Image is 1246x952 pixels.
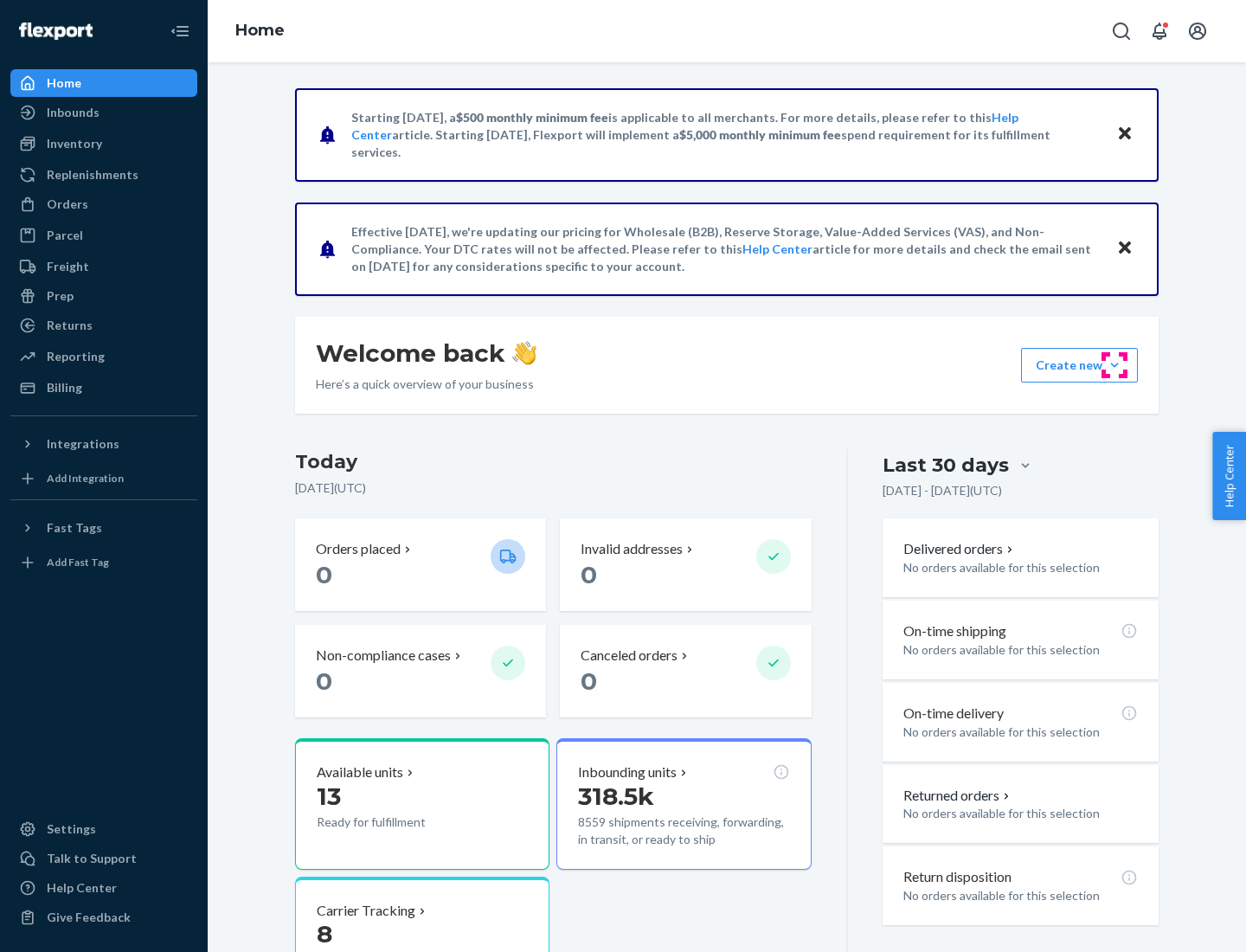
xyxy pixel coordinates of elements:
[578,782,654,811] span: 318.5k
[10,465,197,492] a: Add Integration
[47,196,88,213] div: Orders
[10,312,197,339] a: Returns
[47,348,105,365] div: Reporting
[47,850,137,867] div: Talk to Support
[351,223,1100,275] p: Effective [DATE], we're updating our pricing for Wholesale (B2B), Reserve Storage, Value-Added Se...
[883,482,1002,499] p: [DATE] - [DATE] ( UTC )
[295,625,546,717] button: Non-compliance cases 0
[903,621,1006,641] p: On-time shipping
[295,738,549,870] button: Available units13Ready for fulfillment
[316,376,536,393] p: Here’s a quick overview of your business
[556,738,811,870] button: Inbounding units318.5k8559 shipments receiving, forwarding, in transit, or ready to ship
[1114,122,1136,147] button: Close
[578,814,789,848] p: 8559 shipments receiving, forwarding, in transit, or ready to ship
[903,805,1138,822] p: No orders available for this selection
[903,559,1138,576] p: No orders available for this selection
[742,241,812,256] a: Help Center
[1180,14,1215,48] button: Open account menu
[316,338,536,369] h1: Welcome back
[47,258,89,275] div: Freight
[560,625,811,717] button: Canceled orders 0
[903,786,1013,806] button: Returned orders
[47,166,138,183] div: Replenishments
[295,479,812,497] p: [DATE] ( UTC )
[1021,348,1138,383] button: Create new
[581,539,683,559] p: Invalid addresses
[581,646,678,666] p: Canceled orders
[10,343,197,370] a: Reporting
[10,130,197,158] a: Inventory
[1114,236,1136,261] button: Close
[903,867,1012,887] p: Return disposition
[10,99,197,126] a: Inbounds
[47,909,131,926] div: Give Feedback
[903,704,1004,724] p: On-time delivery
[351,109,1100,161] p: Starting [DATE], a is applicable to all merchants. For more details, please refer to this article...
[222,6,299,56] ol: breadcrumbs
[456,110,608,125] span: $500 monthly minimum fee
[10,815,197,843] a: Settings
[10,282,197,310] a: Prep
[10,514,197,542] button: Fast Tags
[10,161,197,189] a: Replenishments
[47,820,96,838] div: Settings
[1104,14,1139,48] button: Open Search Box
[47,879,117,897] div: Help Center
[512,341,536,365] img: hand-wave emoji
[317,901,415,921] p: Carrier Tracking
[317,919,332,949] span: 8
[47,519,102,537] div: Fast Tags
[235,21,285,40] a: Home
[679,127,841,142] span: $5,000 monthly minimum fee
[47,287,74,305] div: Prep
[10,904,197,931] button: Give Feedback
[47,74,81,92] div: Home
[316,646,451,666] p: Non-compliance cases
[903,724,1138,741] p: No orders available for this selection
[10,190,197,218] a: Orders
[560,518,811,611] button: Invalid addresses 0
[1142,14,1177,48] button: Open notifications
[295,518,546,611] button: Orders placed 0
[163,14,197,48] button: Close Navigation
[316,539,401,559] p: Orders placed
[10,222,197,249] a: Parcel
[47,317,93,334] div: Returns
[47,227,83,244] div: Parcel
[317,782,341,811] span: 13
[10,845,197,872] a: Talk to Support
[317,762,403,782] p: Available units
[47,555,109,569] div: Add Fast Tag
[578,762,677,782] p: Inbounding units
[47,379,82,396] div: Billing
[903,539,1017,559] button: Delivered orders
[581,560,597,589] span: 0
[10,430,197,458] button: Integrations
[10,549,197,576] a: Add Fast Tag
[10,69,197,97] a: Home
[47,104,100,121] div: Inbounds
[47,435,119,453] div: Integrations
[316,666,332,696] span: 0
[47,135,102,152] div: Inventory
[295,448,812,476] h3: Today
[903,887,1138,904] p: No orders available for this selection
[10,874,197,902] a: Help Center
[903,641,1138,659] p: No orders available for this selection
[47,471,124,486] div: Add Integration
[1212,432,1246,520] button: Help Center
[316,560,332,589] span: 0
[10,374,197,402] a: Billing
[10,253,197,280] a: Freight
[581,666,597,696] span: 0
[883,452,1009,479] div: Last 30 days
[317,814,477,831] p: Ready for fulfillment
[19,23,93,40] img: Flexport logo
